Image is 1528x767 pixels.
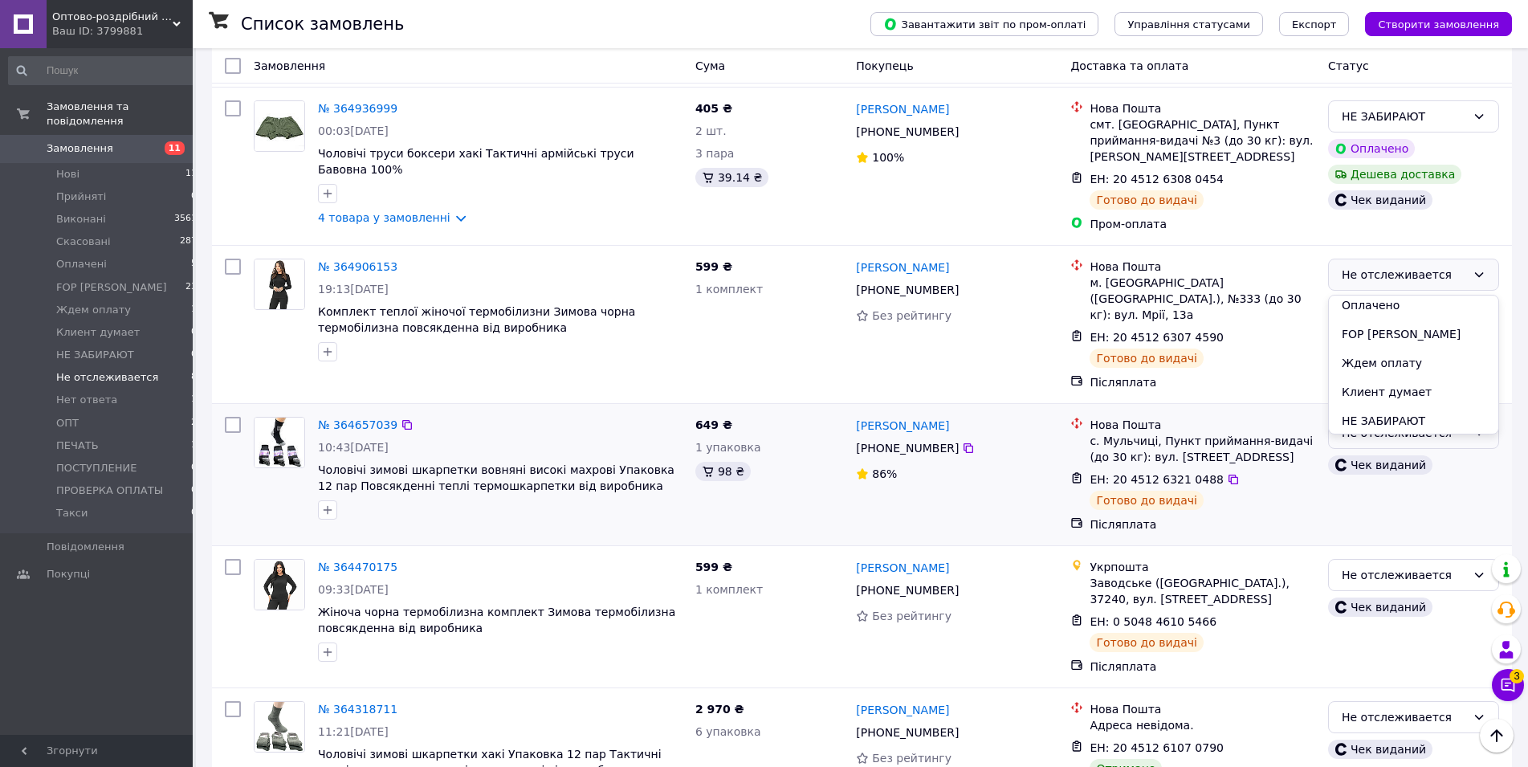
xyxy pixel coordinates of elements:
span: 3 пара [695,147,735,160]
span: 599 ₴ [695,260,732,273]
span: 0 [191,190,197,204]
div: Післяплата [1090,516,1315,532]
a: [PERSON_NAME] [856,560,949,576]
span: Такси [56,506,88,520]
span: 100% [872,151,904,164]
span: Оплачені [56,257,107,271]
div: Чек виданий [1328,455,1432,475]
span: Нет ответа [56,393,117,407]
a: Фото товару [254,100,305,152]
span: Управління статусами [1127,18,1250,31]
span: ОПТ [56,416,79,430]
div: м. [GEOGRAPHIC_DATA] ([GEOGRAPHIC_DATA].), №333 (до 30 кг): вул. Мрії, 13а [1090,275,1315,323]
span: Виконані [56,212,106,226]
div: Готово до видачі [1090,633,1204,652]
span: 86% [872,467,897,480]
span: [PHONE_NUMBER] [856,726,959,739]
a: № 364657039 [318,418,397,431]
img: Фото товару [255,259,304,309]
span: 0 [191,506,197,520]
span: НЕ ЗАБИРАЮТ [56,348,134,362]
span: 287 [180,235,197,249]
span: 3561 [174,212,197,226]
span: 0 [191,325,197,340]
span: Покупці [47,567,90,581]
li: НЕ ЗАБИРАЮТ [1329,406,1498,435]
button: Управління статусами [1114,12,1263,36]
span: Без рейтингу [872,309,951,322]
span: Не отслеживается [56,370,158,385]
span: 405 ₴ [695,102,732,115]
li: Клиент думает [1329,377,1498,406]
span: 0 [191,483,197,498]
span: [PHONE_NUMBER] [856,442,959,455]
button: Створити замовлення [1365,12,1512,36]
span: 2 шт. [695,124,727,137]
a: Чоловічі зимові шкарпетки вовняні високі махрові Упаковка 12 пар Повсякденні теплі термошкарпетки... [318,463,674,508]
h1: Список замовлень [241,14,404,34]
a: № 364470175 [318,561,397,573]
span: Скасовані [56,235,111,249]
div: Готово до видачі [1090,349,1204,368]
span: 649 ₴ [695,418,732,431]
a: [PERSON_NAME] [856,418,949,434]
a: Чоловічі труси боксери хакі Тактичні армійські труси Бавовна 100% [318,147,634,176]
input: Пошук [8,56,198,85]
span: 0 [191,461,197,475]
div: Чек виданий [1328,740,1432,759]
a: № 364906153 [318,260,397,273]
span: ЕН: 20 4512 6307 4590 [1090,331,1224,344]
a: Фото товару [254,559,305,610]
span: 23 [185,280,197,295]
div: Чек виданий [1328,598,1432,617]
span: Доставка та оплата [1070,59,1188,72]
span: 00:03[DATE] [318,124,389,137]
a: Фото товару [254,417,305,468]
img: Фото товару [255,418,304,467]
span: Завантажити звіт по пром-оплаті [883,17,1086,31]
span: Покупець [856,59,913,72]
span: 1 комплект [695,283,763,296]
span: ЕН: 20 4512 6107 0790 [1090,741,1224,754]
span: ПРОВЕРКА ОПЛАТЫ [56,483,163,498]
div: Готово до видачі [1090,491,1204,510]
span: 1 [191,439,197,453]
a: Комплект теплої жіночої термобілизни Зимова чорна термобілизна повсякденна від виробника [318,305,635,334]
div: Пром-оплата [1090,216,1315,232]
span: 11 [165,141,185,155]
span: Без рейтингу [872,752,951,765]
span: Статус [1328,59,1369,72]
span: 11 [185,167,197,182]
span: Прийняті [56,190,106,204]
div: Не отслеживается [1342,266,1466,284]
img: Фото товару [255,101,304,151]
div: Нова Пошта [1090,417,1315,433]
div: 98 ₴ [695,462,751,481]
span: 2 970 ₴ [695,703,744,716]
span: ЕН: 20 4512 6321 0488 [1090,473,1224,486]
span: 10:43[DATE] [318,441,389,454]
div: Укрпошта [1090,559,1315,575]
a: [PERSON_NAME] [856,101,949,117]
span: 8 [191,370,197,385]
div: Післяплата [1090,374,1315,390]
div: Не отслеживается [1342,708,1466,726]
div: Не отслеживается [1342,566,1466,584]
span: 0 [191,348,197,362]
div: Готово до видачі [1090,190,1204,210]
img: Фото товару [255,702,304,752]
div: Нова Пошта [1090,701,1315,717]
div: смт. [GEOGRAPHIC_DATA], Пункт приймання-видачі №3 (до 30 кг): вул. [PERSON_NAME][STREET_ADDRESS] [1090,116,1315,165]
span: FOP [PERSON_NAME] [56,280,167,295]
a: Жіноча чорна термобілизна комплект Зимова термобілизна повсякденна від виробника [318,606,675,634]
button: Завантажити звіт по пром-оплаті [870,12,1098,36]
span: 1 [191,393,197,407]
div: Нова Пошта [1090,100,1315,116]
span: 11:21[DATE] [318,725,389,738]
span: Ждем оплату [56,303,131,317]
div: Дешева доставка [1328,165,1461,184]
a: [PERSON_NAME] [856,702,949,718]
